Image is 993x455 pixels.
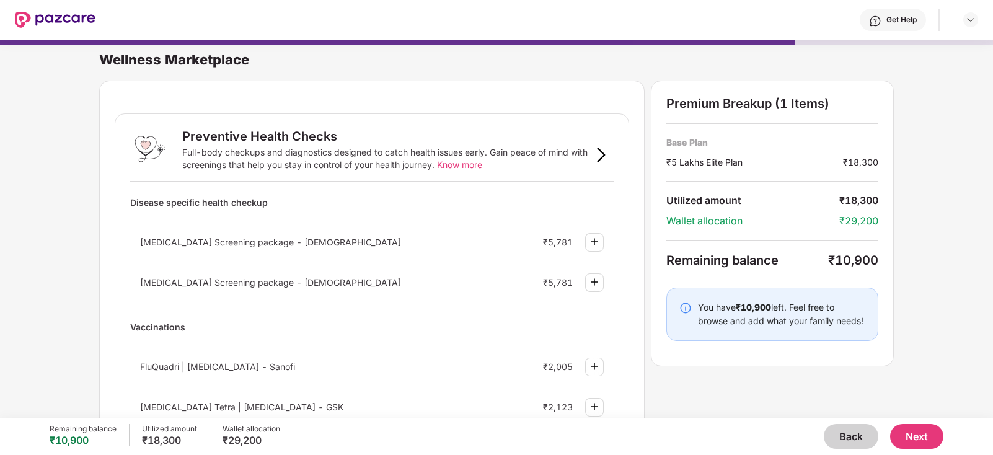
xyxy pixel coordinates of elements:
[666,96,878,111] div: Premium Breakup (1 Items)
[223,424,280,434] div: Wallet allocation
[182,146,589,171] div: Full-body checkups and diagnostics designed to catch health issues early. Gain peace of mind with...
[142,434,197,446] div: ₹18,300
[50,434,117,446] div: ₹10,900
[890,424,943,449] button: Next
[543,277,573,288] div: ₹5,781
[828,253,878,268] div: ₹10,900
[698,301,865,328] div: You have left. Feel free to browse and add what your family needs!
[886,15,917,25] div: Get Help
[130,192,614,213] div: Disease specific health checkup
[824,424,878,449] button: Back
[543,402,573,412] div: ₹2,123
[130,129,170,169] img: Preventive Health Checks
[736,302,771,312] b: ₹10,900
[437,159,482,170] span: Know more
[99,51,993,68] div: Wellness Marketplace
[666,253,828,268] div: Remaining balance
[587,399,602,414] img: svg+xml;base64,PHN2ZyBpZD0iUGx1cy0zMngzMiIgeG1sbnM9Imh0dHA6Ly93d3cudzMub3JnLzIwMDAvc3ZnIiB3aWR0aD...
[587,275,602,289] img: svg+xml;base64,PHN2ZyBpZD0iUGx1cy0zMngzMiIgeG1sbnM9Imh0dHA6Ly93d3cudzMub3JnLzIwMDAvc3ZnIiB3aWR0aD...
[843,156,878,169] div: ₹18,300
[587,234,602,249] img: svg+xml;base64,PHN2ZyBpZD0iUGx1cy0zMngzMiIgeG1sbnM9Imh0dHA6Ly93d3cudzMub3JnLzIwMDAvc3ZnIiB3aWR0aD...
[666,156,843,169] div: ₹5 Lakhs Elite Plan
[182,129,337,144] div: Preventive Health Checks
[50,424,117,434] div: Remaining balance
[839,214,878,227] div: ₹29,200
[142,424,197,434] div: Utilized amount
[15,12,95,28] img: New Pazcare Logo
[140,237,401,247] span: [MEDICAL_DATA] Screening package - [DEMOGRAPHIC_DATA]
[594,148,609,162] img: svg+xml;base64,PHN2ZyB3aWR0aD0iOSIgaGVpZ2h0PSIxNiIgdmlld0JveD0iMCAwIDkgMTYiIGZpbGw9Im5vbmUiIHhtbG...
[543,361,573,372] div: ₹2,005
[679,302,692,314] img: svg+xml;base64,PHN2ZyBpZD0iSW5mby0yMHgyMCIgeG1sbnM9Imh0dHA6Ly93d3cudzMub3JnLzIwMDAvc3ZnIiB3aWR0aD...
[869,15,881,27] img: svg+xml;base64,PHN2ZyBpZD0iSGVscC0zMngzMiIgeG1sbnM9Imh0dHA6Ly93d3cudzMub3JnLzIwMDAvc3ZnIiB3aWR0aD...
[140,361,295,372] span: FluQuadri | [MEDICAL_DATA] - Sanofi
[223,434,280,446] div: ₹29,200
[839,194,878,207] div: ₹18,300
[140,277,401,288] span: [MEDICAL_DATA] Screening package - [DEMOGRAPHIC_DATA]
[666,194,839,207] div: Utilized amount
[130,316,614,338] div: Vaccinations
[140,402,343,412] span: [MEDICAL_DATA] Tetra | [MEDICAL_DATA] - GSK
[966,15,976,25] img: svg+xml;base64,PHN2ZyBpZD0iRHJvcGRvd24tMzJ4MzIiIHhtbG5zPSJodHRwOi8vd3d3LnczLm9yZy8yMDAwL3N2ZyIgd2...
[666,136,878,148] div: Base Plan
[666,214,839,227] div: Wallet allocation
[587,359,602,374] img: svg+xml;base64,PHN2ZyBpZD0iUGx1cy0zMngzMiIgeG1sbnM9Imh0dHA6Ly93d3cudzMub3JnLzIwMDAvc3ZnIiB3aWR0aD...
[543,237,573,247] div: ₹5,781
